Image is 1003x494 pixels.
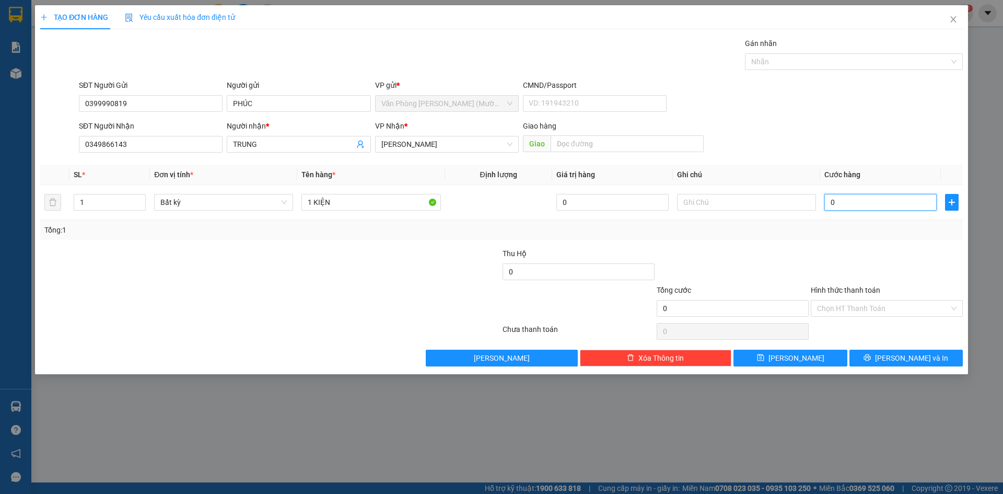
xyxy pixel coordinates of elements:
[745,39,777,48] label: Gán nhãn
[677,194,816,211] input: Ghi Chú
[113,13,138,38] img: logo.jpg
[301,194,440,211] input: VD: Bàn, Ghế
[13,67,59,117] b: [PERSON_NAME]
[13,13,65,65] img: logo.jpg
[945,194,959,211] button: plus
[501,324,656,342] div: Chưa thanh toán
[88,50,144,63] li: (c) 2017
[556,170,595,179] span: Giá trị hàng
[227,79,370,91] div: Người gửi
[44,194,61,211] button: delete
[939,5,968,35] button: Close
[657,286,691,294] span: Tổng cước
[154,170,193,179] span: Đơn vị tính
[74,170,82,179] span: SL
[638,352,684,364] span: Xóa Thông tin
[125,14,133,22] img: icon
[864,354,871,362] span: printer
[44,224,387,236] div: Tổng: 1
[523,79,667,91] div: CMND/Passport
[523,122,556,130] span: Giao hàng
[551,135,704,152] input: Dọc đường
[426,350,578,366] button: [PERSON_NAME]
[503,249,527,258] span: Thu Hộ
[757,354,764,362] span: save
[356,140,365,148] span: user-add
[79,79,223,91] div: SĐT Người Gửi
[381,136,512,152] span: Phạm Ngũ Lão
[79,120,223,132] div: SĐT Người Nhận
[733,350,847,366] button: save[PERSON_NAME]
[160,194,287,210] span: Bất kỳ
[88,40,144,48] b: [DOMAIN_NAME]
[125,13,235,21] span: Yêu cầu xuất hóa đơn điện tử
[301,170,335,179] span: Tên hàng
[875,352,948,364] span: [PERSON_NAME] và In
[375,122,404,130] span: VP Nhận
[949,15,958,24] span: close
[480,170,517,179] span: Định lượng
[556,194,669,211] input: 0
[40,14,48,21] span: plus
[474,352,530,364] span: [PERSON_NAME]
[768,352,824,364] span: [PERSON_NAME]
[824,170,860,179] span: Cước hàng
[580,350,732,366] button: deleteXóa Thông tin
[811,286,880,294] label: Hình thức thanh toán
[627,354,634,362] span: delete
[673,165,820,185] th: Ghi chú
[523,135,551,152] span: Giao
[40,13,108,21] span: TẠO ĐƠN HÀNG
[849,350,963,366] button: printer[PERSON_NAME] và In
[381,96,512,111] span: Văn Phòng Trần Phú (Mường Thanh)
[375,79,519,91] div: VP gửi
[227,120,370,132] div: Người nhận
[67,15,100,83] b: BIÊN NHẬN GỬI HÀNG
[946,198,958,206] span: plus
